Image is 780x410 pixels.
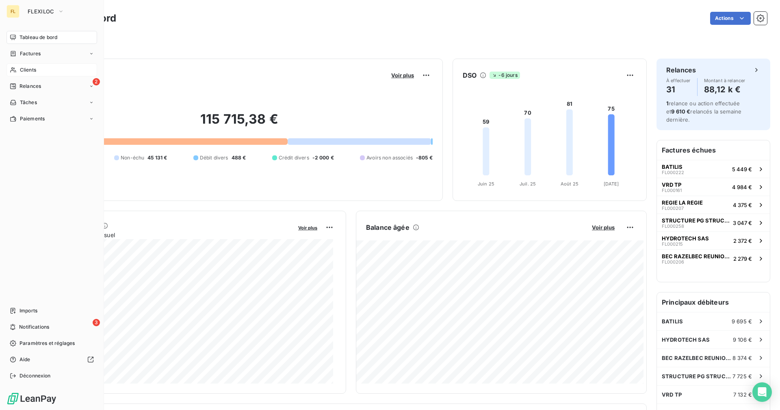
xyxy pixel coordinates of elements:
span: Montant à relancer [704,78,745,83]
span: Factures [20,50,41,57]
span: BATILIS [662,318,683,325]
button: Actions [710,12,751,25]
button: HYDROTECH SASFL0002152 372 € [657,231,770,249]
button: BEC RAZELBEC REUNION EASYNOVFL0002062 279 € [657,249,770,267]
h6: Principaux débiteurs [657,292,770,312]
span: relance ou action effectuée et relancés la semaine dernière. [666,100,741,123]
tspan: Juil. 25 [520,181,536,187]
span: FL000207 [662,206,684,211]
span: Tâches [20,99,37,106]
span: Imports [19,307,37,314]
button: VRD TPFL0001614 984 € [657,178,770,196]
button: REGIE LA REGIEFL0002074 375 € [657,196,770,214]
span: FL000215 [662,242,683,246]
span: Tableau de bord [19,34,57,41]
h4: 88,12 k € [704,83,745,96]
span: -6 jours [490,72,520,79]
span: 8 374 € [732,355,752,361]
div: Open Intercom Messenger [752,382,772,402]
span: VRD TP [662,391,682,398]
span: 9 106 € [733,336,752,343]
span: À effectuer [666,78,691,83]
button: STRUCTURE PG STRUCTUREFL0002583 047 € [657,214,770,231]
span: 1 [666,100,669,107]
span: 7 725 € [732,373,752,379]
span: Avoirs non associés [366,154,413,161]
a: Aide [6,353,97,366]
span: 7 132 € [733,391,752,398]
span: STRUCTURE PG STRUCTURE [662,217,730,224]
span: 3 047 € [733,220,752,226]
img: Logo LeanPay [6,392,57,405]
span: HYDROTECH SAS [662,235,709,242]
span: Paiements [20,115,45,122]
tspan: [DATE] [604,181,619,187]
span: 2 279 € [733,255,752,262]
span: STRUCTURE PG STRUCTURE [662,373,732,379]
span: Déconnexion [19,372,51,379]
span: 2 372 € [733,238,752,244]
tspan: Juin 25 [478,181,494,187]
span: 45 131 € [147,154,167,161]
button: BATILISFL0002225 449 € [657,160,770,178]
span: 9 695 € [732,318,752,325]
span: 2 [93,78,100,85]
h4: 31 [666,83,691,96]
span: BEC RAZELBEC REUNION EASYNOV [662,253,730,260]
span: Voir plus [391,72,414,79]
button: Voir plus [589,224,617,231]
span: Chiffre d'affaires mensuel [46,231,292,239]
h6: Factures échues [657,140,770,160]
span: FLEXILOC [28,8,54,15]
h6: Relances [666,65,696,75]
span: Aide [19,356,30,363]
span: Notifications [19,323,49,331]
span: HYDROTECH SAS [662,336,710,343]
h6: DSO [463,70,477,80]
span: Voir plus [592,224,615,231]
span: Paramètres et réglages [19,340,75,347]
span: 4 984 € [732,184,752,190]
span: VRD TP [662,181,681,188]
span: Relances [19,83,41,90]
span: 488 € [232,154,246,161]
span: FL000258 [662,224,684,229]
span: Clients [20,66,36,74]
span: 4 375 € [733,202,752,208]
span: 9 610 € [671,108,690,115]
span: -2 000 € [312,154,334,161]
div: FL [6,5,19,18]
span: Débit divers [200,154,228,161]
span: FL000161 [662,188,682,193]
span: BATILIS [662,164,682,170]
span: Voir plus [298,225,317,231]
h2: 115 715,38 € [46,111,433,135]
span: -805 € [416,154,433,161]
span: Crédit divers [279,154,309,161]
span: FL000206 [662,260,684,264]
h6: Balance âgée [366,222,409,232]
span: BEC RAZELBEC REUNION EASYNOV [662,355,732,361]
span: 3 [93,319,100,326]
button: Voir plus [389,72,416,79]
span: Non-échu [121,154,144,161]
button: Voir plus [296,224,320,231]
tspan: Août 25 [561,181,578,187]
span: 5 449 € [732,166,752,172]
span: FL000222 [662,170,684,175]
span: REGIE LA REGIE [662,199,703,206]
